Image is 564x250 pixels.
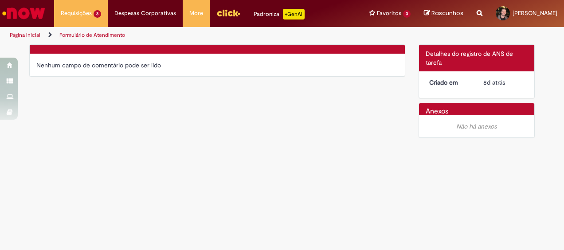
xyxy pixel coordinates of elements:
[189,9,203,18] span: More
[426,108,448,116] h2: Anexos
[426,50,513,66] span: Detalhes do registro de ANS de tarefa
[403,10,411,18] span: 3
[423,78,477,87] dt: Criado em
[59,31,125,39] a: Formulário de Atendimento
[424,9,463,18] a: Rascunhos
[283,9,305,20] p: +GenAi
[431,9,463,17] span: Rascunhos
[7,27,369,43] ul: Trilhas de página
[36,61,398,70] div: Nenhum campo de comentário pode ser lido
[513,9,557,17] span: [PERSON_NAME]
[483,78,525,87] div: 20/08/2025 09:38:18
[483,78,505,86] time: 20/08/2025 09:38:18
[1,4,47,22] img: ServiceNow
[377,9,401,18] span: Favoritos
[61,9,92,18] span: Requisições
[94,10,101,18] span: 3
[114,9,176,18] span: Despesas Corporativas
[10,31,40,39] a: Página inicial
[456,122,497,130] em: Não há anexos
[254,9,305,20] div: Padroniza
[483,78,505,86] span: 8d atrás
[216,6,240,20] img: click_logo_yellow_360x200.png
